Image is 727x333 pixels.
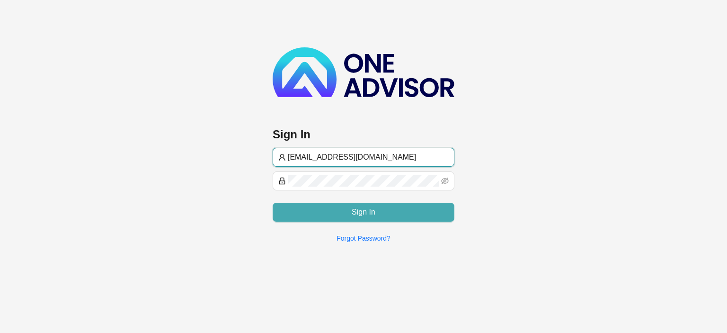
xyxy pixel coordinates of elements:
span: Sign In [352,207,375,218]
span: eye-invisible [441,177,449,185]
h3: Sign In [273,127,454,142]
span: user [278,153,286,161]
button: Sign In [273,203,454,222]
a: Forgot Password? [337,234,390,242]
span: lock [278,177,286,185]
img: b89e593ecd872904241dc73b71df2e41-logo-dark.svg [273,47,454,97]
input: Username [288,152,449,163]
